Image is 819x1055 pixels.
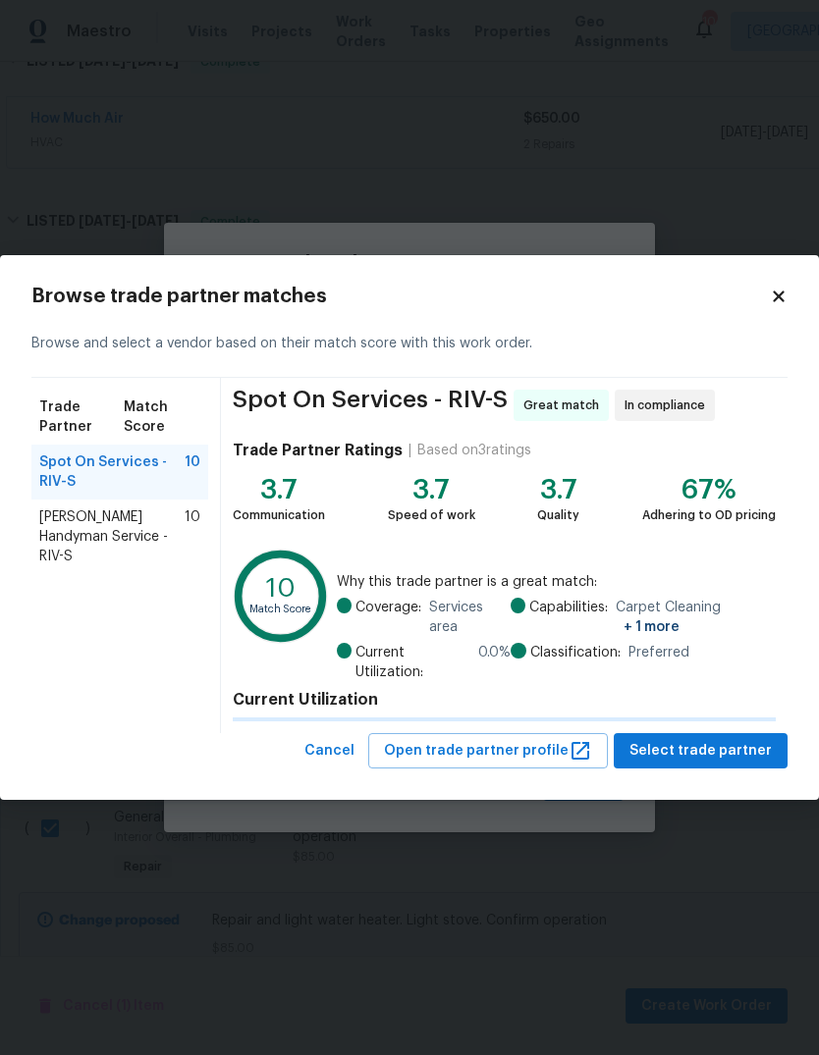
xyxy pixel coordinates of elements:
h4: Trade Partner Ratings [233,441,403,460]
span: Spot On Services - RIV-S [39,452,185,492]
text: 10 [266,574,296,601]
span: Services area [429,598,511,637]
div: 3.7 [233,480,325,500]
span: In compliance [625,396,713,415]
div: Speed of work [388,505,475,525]
span: Spot On Services - RIV-S [233,390,508,421]
span: 10 [185,452,200,492]
div: 3.7 [388,480,475,500]
div: Browse and select a vendor based on their match score with this work order. [31,310,788,378]
span: Why this trade partner is a great match: [337,572,776,592]
button: Cancel [297,733,362,769]
span: Great match [523,396,607,415]
span: Cancel [304,739,355,764]
span: 10 [185,507,200,566]
span: 0.0 % [478,643,511,682]
span: [PERSON_NAME] Handyman Service - RIV-S [39,507,185,566]
span: Capabilities: [529,598,608,637]
button: Select trade partner [614,733,788,769]
span: Carpet Cleaning [616,598,776,637]
span: Coverage: [355,598,421,637]
h4: Current Utilization [233,690,776,710]
div: Adhering to OD pricing [642,505,776,525]
div: Based on 3 ratings [417,441,531,460]
button: Open trade partner profile [368,733,608,769]
span: Match Score [124,397,200,437]
span: + 1 more [624,620,680,634]
div: | [403,441,417,460]
div: Quality [537,505,579,525]
span: Select trade partner [629,739,772,764]
span: Open trade partner profile [384,739,592,764]
div: Communication [233,505,325,525]
span: Classification: [530,643,621,662]
span: Trade Partner [39,397,124,437]
span: Preferred [628,643,689,662]
div: 3.7 [537,480,579,500]
text: Match Score [249,604,312,614]
div: 67% [642,480,776,500]
h2: Browse trade partner matches [31,287,770,306]
span: Current Utilization: [355,643,470,682]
